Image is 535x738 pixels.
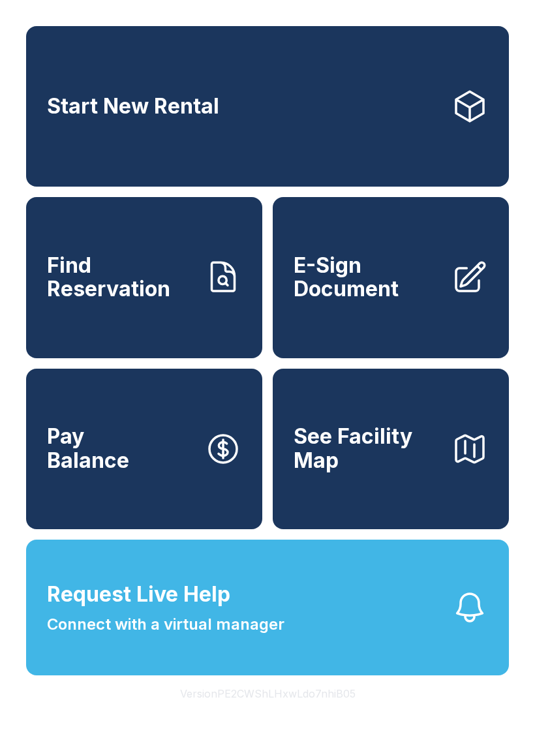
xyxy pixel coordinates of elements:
a: E-Sign Document [273,197,509,358]
span: E-Sign Document [294,254,441,301]
span: Find Reservation [47,254,194,301]
span: Request Live Help [47,579,230,610]
a: Find Reservation [26,197,262,358]
span: Start New Rental [47,95,219,119]
span: See Facility Map [294,425,441,472]
a: Start New Rental [26,26,509,187]
button: Request Live HelpConnect with a virtual manager [26,540,509,675]
span: Connect with a virtual manager [47,613,284,636]
button: VersionPE2CWShLHxwLdo7nhiB05 [170,675,366,712]
span: Pay Balance [47,425,129,472]
a: PayBalance [26,369,262,529]
button: See Facility Map [273,369,509,529]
